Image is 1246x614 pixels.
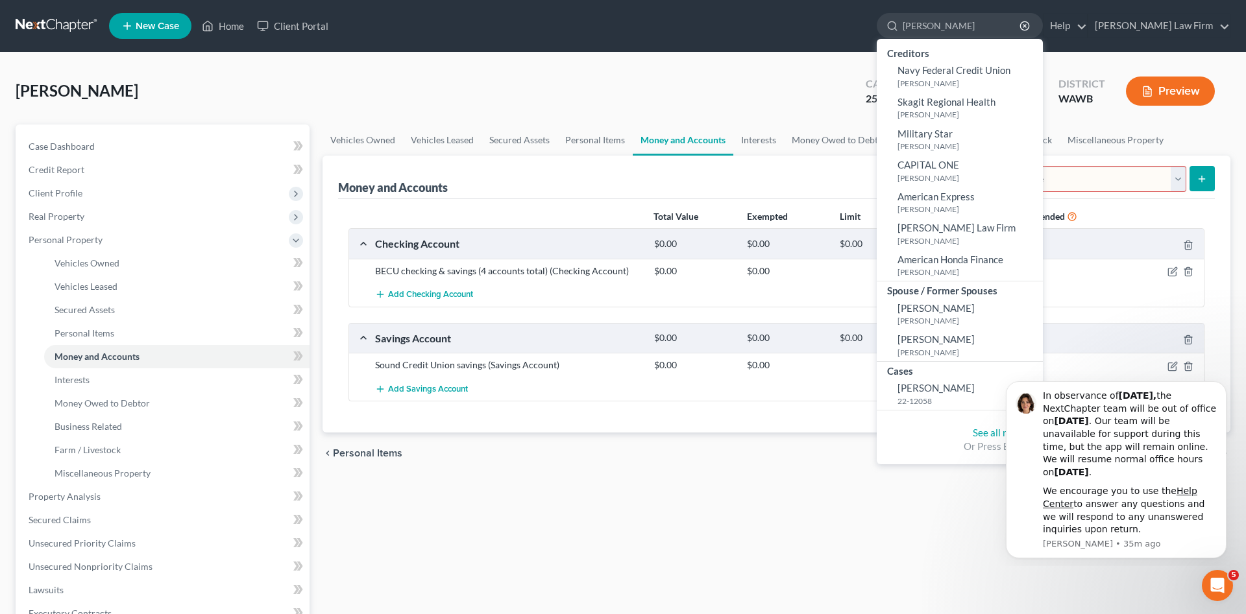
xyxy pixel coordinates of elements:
span: [PERSON_NAME] [898,302,975,314]
div: Savings Account [369,331,648,345]
span: Secured Claims [29,514,91,525]
a: Vehicles Leased [403,124,482,156]
div: Spouse / Former Spouses [877,281,1043,298]
a: Personal Items [557,124,633,156]
span: Money and Accounts [55,351,140,362]
a: Interests [44,368,310,392]
span: Add Savings Account [388,384,468,394]
a: [PERSON_NAME][PERSON_NAME] [877,329,1043,361]
strong: Total Value [654,211,698,222]
span: CAPITAL ONE [898,159,959,171]
div: Money and Accounts [338,180,448,195]
span: Add Checking Account [388,290,473,300]
button: chevron_left Personal Items [323,448,402,458]
span: [PERSON_NAME] [16,81,138,100]
span: 5 [1228,570,1239,580]
a: Lawsuits [18,578,310,602]
a: Vehicles Owned [323,124,403,156]
a: Business Related [44,415,310,438]
span: Interests [55,374,90,385]
div: $0.00 [740,238,833,250]
a: American Express[PERSON_NAME] [877,187,1043,218]
div: $0.00 [648,238,740,250]
small: [PERSON_NAME] [898,109,1040,120]
a: Skagit Regional Health[PERSON_NAME] [877,92,1043,124]
a: Vehicles Owned [44,252,310,275]
a: Vehicles Leased [44,275,310,298]
a: CAPITAL ONE[PERSON_NAME] [877,155,1043,187]
span: Military Star [898,128,953,139]
span: Lawsuits [29,584,64,595]
a: Miscellaneous Property [44,462,310,485]
span: [PERSON_NAME] Law Firm [898,222,1016,233]
span: Unsecured Nonpriority Claims [29,561,153,572]
i: chevron_left [323,448,333,458]
a: Home [195,14,250,38]
a: [PERSON_NAME] Law Firm [1088,14,1230,38]
span: Personal Items [55,327,114,338]
button: Add Checking Account [375,283,473,307]
small: [PERSON_NAME] [898,235,1040,246]
a: American Honda Finance[PERSON_NAME] [877,250,1043,281]
div: $0.00 [833,238,926,250]
a: Case Dashboard [18,135,310,158]
button: Add Savings Account [375,377,468,401]
div: Checking Account [369,237,648,250]
button: Preview [1126,77,1215,106]
a: Help [1044,14,1087,38]
a: [PERSON_NAME] Law Firm[PERSON_NAME] [877,218,1043,250]
a: Personal Items [44,322,310,345]
a: Secured Assets [482,124,557,156]
div: Or Press Enter... [887,440,1032,453]
div: WAWB [1058,91,1105,106]
span: Vehicles Owned [55,257,119,268]
input: Search by name... [903,14,1021,38]
span: Unsecured Priority Claims [29,537,136,549]
small: [PERSON_NAME] [898,78,1040,89]
div: $0.00 [740,332,833,344]
span: Money Owed to Debtor [55,397,150,408]
a: Credit Report [18,158,310,182]
small: [PERSON_NAME] [898,172,1040,183]
strong: Exempted [747,211,788,222]
span: New Case [136,21,179,31]
a: Money and Accounts [633,124,733,156]
span: American Honda Finance [898,254,1003,265]
span: Vehicles Leased [55,281,117,292]
iframe: Intercom notifications message [986,370,1246,566]
div: $0.00 [833,332,926,344]
span: American Express [898,191,975,202]
a: Secured Assets [44,298,310,322]
a: Property Analysis [18,485,310,508]
span: Credit Report [29,164,84,175]
a: Unsecured Priority Claims [18,532,310,555]
span: Business Related [55,421,122,432]
div: BECU checking & savings (4 accounts total) (Checking Account) [369,265,648,277]
a: Client Portal [250,14,335,38]
span: Navy Federal Credit Union [898,64,1010,76]
div: Creditors [877,44,1043,60]
span: [PERSON_NAME] [898,382,975,394]
div: Cases [877,362,1043,378]
div: 25-12160 [866,91,910,106]
span: Miscellaneous Property [55,467,151,478]
small: [PERSON_NAME] [898,266,1040,277]
span: Skagit Regional Health [898,96,996,108]
a: [PERSON_NAME][PERSON_NAME] [877,298,1043,330]
span: Client Profile [29,187,82,198]
a: Unsecured Nonpriority Claims [18,555,310,578]
a: Money and Accounts [44,345,310,368]
a: Navy Federal Credit Union[PERSON_NAME] [877,60,1043,92]
div: $0.00 [740,359,833,372]
div: $0.00 [648,265,740,277]
div: $0.00 [740,265,833,277]
div: $0.00 [648,359,740,372]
